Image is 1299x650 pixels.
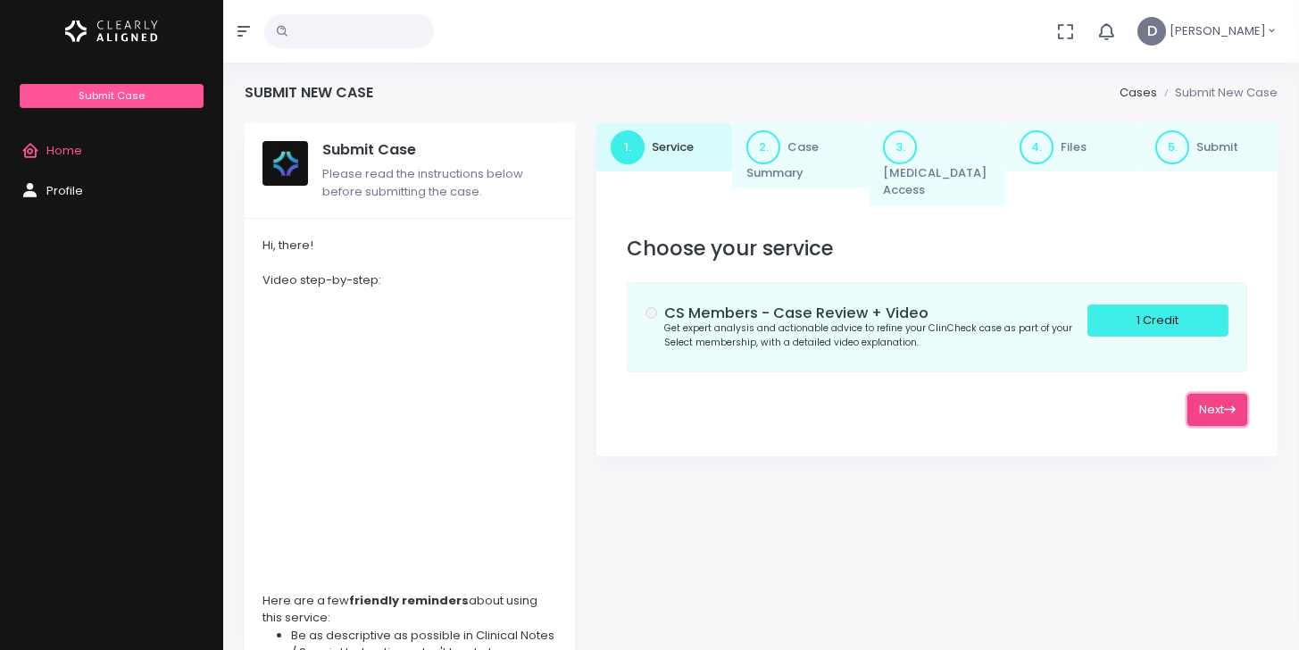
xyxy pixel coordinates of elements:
[1170,22,1266,40] span: [PERSON_NAME]
[1120,84,1157,101] a: Cases
[596,123,733,171] a: 1.Service
[746,130,780,164] span: 2.
[79,88,145,103] span: Submit Case
[65,12,158,50] img: Logo Horizontal
[46,182,83,199] span: Profile
[245,84,373,101] h4: Submit New Case
[1187,394,1247,427] button: Next
[869,123,1005,206] a: 3.[MEDICAL_DATA] Access
[883,130,917,164] span: 3.
[1020,130,1053,164] span: 4.
[262,592,557,627] div: Here are a few about using this service:
[611,130,645,164] span: 1.
[1087,304,1228,337] div: 1 Credit
[46,142,82,159] span: Home
[627,237,1247,261] h3: Choose your service
[1141,123,1278,171] a: 5.Submit
[1157,84,1278,102] li: Submit New Case
[1137,17,1166,46] span: D
[732,123,869,189] a: 2.Case Summary
[322,141,557,159] h5: Submit Case
[262,237,557,254] div: Hi, there!
[349,592,469,609] strong: friendly reminders
[20,84,203,108] a: Submit Case
[262,271,557,289] div: Video step-by-step:
[1005,123,1142,171] a: 4.Files
[664,304,1087,322] h5: CS Members - Case Review + Video
[664,321,1072,349] small: Get expert analysis and actionable advice to refine your ClinCheck case as part of your Select me...
[322,165,523,200] span: Please read the instructions below before submitting the case.
[1155,130,1189,164] span: 5.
